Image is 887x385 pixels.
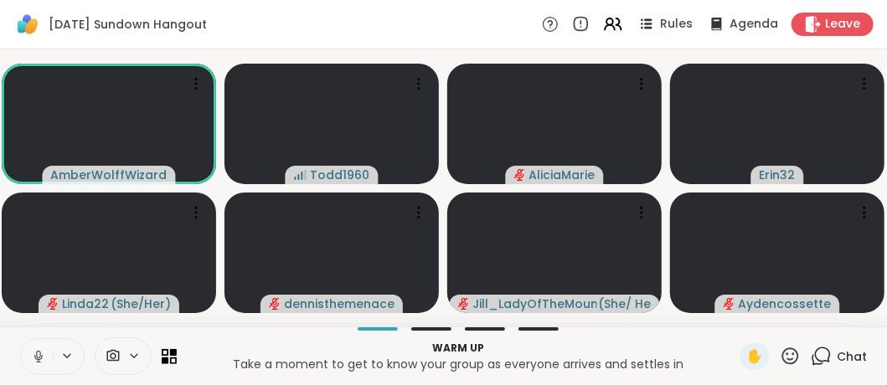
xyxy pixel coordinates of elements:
[598,295,651,312] span: ( She/ Her )
[13,10,42,38] img: ShareWell Logomark
[458,298,470,310] span: audio-muted
[825,16,860,33] span: Leave
[837,348,867,365] span: Chat
[660,16,693,33] span: Rules
[269,298,281,310] span: audio-muted
[62,295,109,312] span: Linda22
[51,167,168,183] span: AmberWolffWizard
[746,346,763,367] span: ✋
[111,295,171,312] span: ( She/Her )
[47,298,59,310] span: audio-muted
[730,16,778,33] span: Agenda
[187,356,730,372] p: Take a moment to get to know your group as everyone arrives and settles in
[473,295,597,312] span: Jill_LadyOfTheMountain
[284,295,395,312] span: dennisthemenace
[187,341,730,356] p: Warm up
[311,167,370,183] span: Todd1960
[724,298,735,310] span: audio-muted
[760,167,796,183] span: Erin32
[514,169,526,181] span: audio-muted
[49,16,207,33] span: [DATE] Sundown Hangout
[529,167,596,183] span: AliciaMarie
[739,295,832,312] span: Aydencossette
